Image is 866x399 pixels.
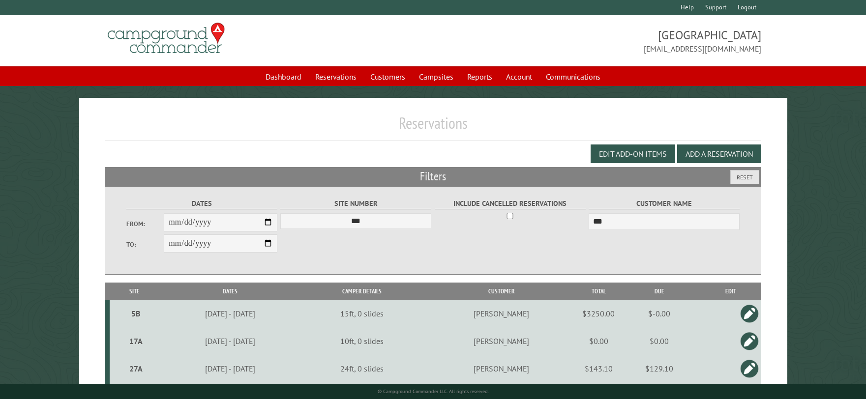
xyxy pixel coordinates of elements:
button: Edit Add-on Items [591,144,675,163]
button: Add a Reservation [677,144,761,163]
small: © Campground Commander LLC. All rights reserved. [378,388,489,395]
td: 10ft, 0 slides [300,327,423,355]
div: 27A [114,364,158,373]
label: Customer Name [589,198,740,209]
div: 17A [114,336,158,346]
img: Campground Commander [105,19,228,57]
th: Customer [423,283,579,300]
h1: Reservations [105,114,761,141]
a: Communications [540,67,606,86]
button: Reset [730,170,759,184]
a: Reservations [309,67,362,86]
td: $0.00 [618,327,701,355]
td: 15ft, 0 slides [300,300,423,327]
td: $143.10 [579,355,618,382]
div: [DATE] - [DATE] [161,364,299,373]
label: From: [126,219,164,228]
th: Due [618,283,701,300]
a: Campsites [413,67,459,86]
label: Include Cancelled Reservations [435,198,586,209]
th: Site [110,283,159,300]
div: [DATE] - [DATE] [161,309,299,318]
td: $129.10 [618,355,701,382]
a: Reports [461,67,498,86]
td: 24ft, 0 slides [300,355,423,382]
td: [PERSON_NAME] [423,300,579,327]
td: $0.00 [579,327,618,355]
td: [PERSON_NAME] [423,327,579,355]
td: $3250.00 [579,300,618,327]
th: Dates [159,283,300,300]
span: [GEOGRAPHIC_DATA] [EMAIL_ADDRESS][DOMAIN_NAME] [433,27,761,55]
a: Customers [364,67,411,86]
a: Account [500,67,538,86]
label: Site Number [280,198,431,209]
label: To: [126,240,164,249]
td: $-0.00 [618,300,701,327]
th: Edit [701,283,761,300]
div: [DATE] - [DATE] [161,336,299,346]
td: [PERSON_NAME] [423,355,579,382]
th: Camper Details [300,283,423,300]
th: Total [579,283,618,300]
label: Dates [126,198,277,209]
div: 5B [114,309,158,318]
h2: Filters [105,167,761,186]
a: Dashboard [260,67,307,86]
